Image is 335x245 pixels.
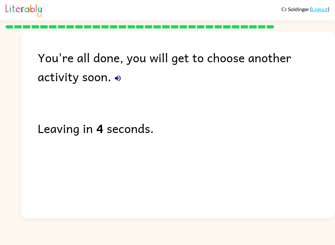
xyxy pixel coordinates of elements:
[6,3,42,17] img: Literably
[96,119,103,138] b: 4
[281,6,329,12] div: ( )
[312,6,328,12] a: Logout
[281,6,310,12] span: Cr Soldinger
[38,119,335,138] div: Leaving in seconds.
[38,48,335,86] div: You're all done, you will get to choose another activity soon.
